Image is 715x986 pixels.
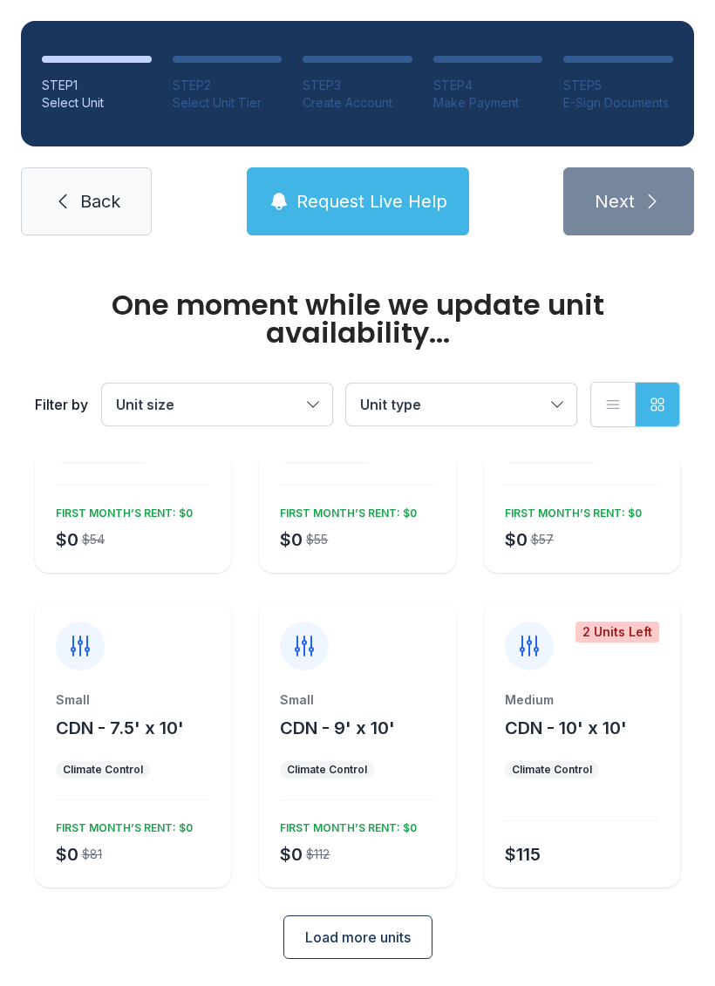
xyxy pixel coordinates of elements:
div: Filter by [35,394,88,415]
span: Load more units [305,927,411,948]
div: $81 [82,846,102,863]
span: Back [80,189,120,214]
div: Climate Control [63,763,143,777]
div: Make Payment [433,94,543,112]
button: CDN - 9' x 10' [280,716,395,740]
div: Select Unit Tier [173,94,283,112]
div: $115 [505,842,541,867]
div: E-Sign Documents [563,94,673,112]
div: $55 [306,531,328,548]
button: Unit size [102,384,332,425]
div: Climate Control [512,763,592,777]
div: 2 Units Left [575,622,659,643]
div: FIRST MONTH’S RENT: $0 [49,500,193,520]
div: $0 [56,527,78,552]
div: Small [280,691,434,709]
div: $0 [56,842,78,867]
div: STEP 3 [303,77,412,94]
div: Select Unit [42,94,152,112]
div: FIRST MONTH’S RENT: $0 [273,500,417,520]
div: STEP 5 [563,77,673,94]
div: $0 [280,842,303,867]
button: CDN - 10' x 10' [505,716,627,740]
div: STEP 4 [433,77,543,94]
div: Medium [505,691,659,709]
div: STEP 1 [42,77,152,94]
div: $57 [531,531,554,548]
div: Create Account [303,94,412,112]
span: Unit type [360,396,421,413]
div: FIRST MONTH’S RENT: $0 [49,814,193,835]
div: FIRST MONTH’S RENT: $0 [498,500,642,520]
span: Request Live Help [296,189,447,214]
div: Small [56,691,210,709]
span: Unit size [116,396,174,413]
span: CDN - 7.5' x 10' [56,717,184,738]
div: Climate Control [287,763,367,777]
div: One moment while we update unit availability... [35,291,680,347]
button: Unit type [346,384,576,425]
div: $112 [306,846,330,863]
div: STEP 2 [173,77,283,94]
span: CDN - 9' x 10' [280,717,395,738]
div: $54 [82,531,105,548]
button: CDN - 7.5' x 10' [56,716,184,740]
span: Next [595,189,635,214]
div: $0 [280,527,303,552]
div: FIRST MONTH’S RENT: $0 [273,814,417,835]
span: CDN - 10' x 10' [505,717,627,738]
div: $0 [505,527,528,552]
